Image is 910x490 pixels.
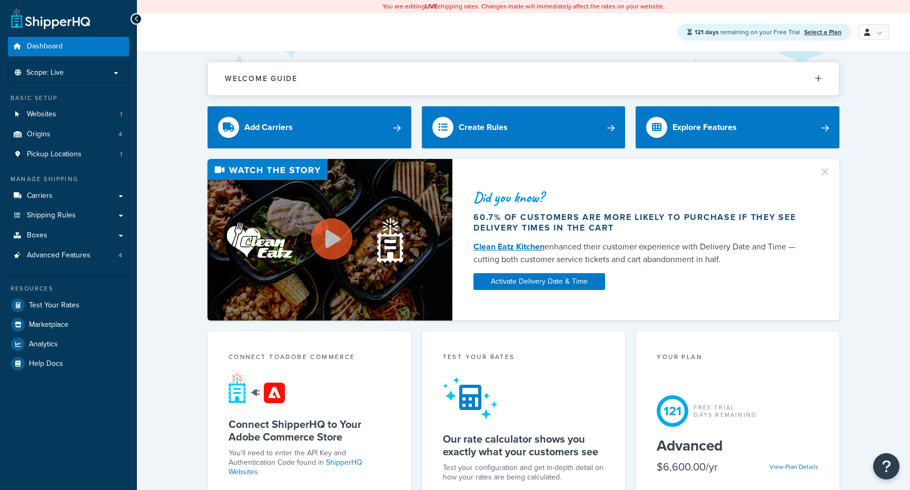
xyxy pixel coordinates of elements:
a: Carriers [8,186,129,206]
a: ShipperHQ Websites [229,457,362,477]
a: Dashboard [8,37,129,56]
a: Analytics [8,335,129,354]
span: Help Docs [29,359,63,368]
p: You'll need to enter the API Key and Authentication Code found in [229,448,390,477]
button: Open Resource Center [873,453,899,479]
span: Shipping Rules [27,211,76,220]
span: Analytics [29,340,58,349]
b: LIVE [425,2,438,11]
div: enhanced their customer experience with Delivery Date and Time — cutting both customer service ti... [473,241,806,266]
li: Advanced Features [8,246,129,265]
div: Connect to Adobe Commerce [229,352,390,364]
a: Marketplace [8,315,129,334]
a: Pickup Locations1 [8,145,129,164]
h5: Our rate calculator shows you exactly what your customers see [443,433,605,458]
span: Test Your Rates [29,301,80,310]
div: Test your rates [443,352,605,364]
a: Activate Delivery Date & Time [473,273,605,290]
span: 4 [118,251,122,260]
span: Origins [27,130,51,139]
a: View Plan Details [769,462,818,472]
span: Scope: Live [26,68,64,77]
h5: Connect ShipperHQ to Your Adobe Commerce Store [229,418,390,443]
span: remaining on your Free Trial [695,27,802,37]
div: Explore Features [672,120,737,135]
button: Welcome Guide [208,62,839,95]
div: Add Carriers [244,120,293,135]
div: Test your configuration and get in-depth detail on how your rates are being calculated. [443,463,605,482]
a: Clean Eatz Kitchen [473,241,545,253]
span: Advanced Features [27,251,91,260]
a: Boxes [8,226,129,245]
a: Select a Plan [804,27,842,37]
div: 121 [657,395,688,427]
div: Resources [8,284,129,293]
div: Manage Shipping [8,175,129,184]
li: Pickup Locations [8,145,129,164]
div: $6,600.00/yr [657,459,718,474]
li: Websites [8,105,129,124]
div: Basic Setup [8,94,129,103]
span: 1 [120,150,122,159]
span: Marketplace [29,321,68,329]
a: Test Your Rates [8,296,129,315]
h2: Welcome Guide [225,75,298,83]
a: Add Carriers [207,106,411,148]
a: Help Docs [8,354,129,373]
span: Carriers [27,192,53,201]
div: Create Rules [459,120,508,135]
a: Advanced Features4 [8,246,129,265]
div: Free Trial Days Remaining [694,404,757,418]
span: Websites [27,110,56,119]
a: Websites1 [8,105,129,124]
img: connect-shq-adobe-329fadf0.svg [229,372,285,405]
div: Did you know? [473,190,806,205]
a: Explore Features [636,106,839,148]
a: Shipping Rules [8,206,129,225]
a: Create Rules [422,106,626,148]
span: 4 [118,130,122,139]
img: Video thumbnail [207,159,452,321]
span: Boxes [27,231,47,240]
span: Pickup Locations [27,150,82,159]
a: Origins4 [8,125,129,144]
div: 60.7% of customers are more likely to purchase if they see delivery times in the cart [473,212,806,233]
h5: Advanced [657,437,818,454]
span: Dashboard [27,42,63,51]
li: Origins [8,125,129,144]
strong: 121 days [695,27,719,37]
span: 1 [120,110,122,119]
div: Your Plan [657,352,818,364]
